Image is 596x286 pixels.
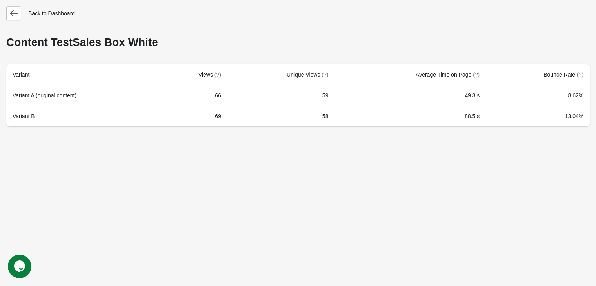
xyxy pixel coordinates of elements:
[416,71,480,78] span: Average Time on Page
[577,71,583,78] span: (?)
[227,106,335,126] td: 58
[8,255,33,278] iframe: chat widget
[6,64,158,85] th: Variant
[198,71,221,78] span: Views
[322,71,328,78] span: (?)
[334,106,486,126] td: 88.5 s
[6,106,158,126] th: Variant B
[486,85,590,106] td: 8.62%
[227,85,335,106] td: 59
[6,36,158,49] div: Content Test Sales Box White
[214,71,221,78] span: (?)
[158,106,227,126] td: 69
[334,85,486,106] td: 49.3 s
[543,71,583,78] span: Bounce Rate
[473,71,480,78] span: (?)
[486,106,590,126] td: 13.04%
[6,85,158,106] th: Variant A (original content)
[287,71,328,78] span: Unique Views
[158,85,227,106] td: 66
[6,6,75,20] div: Back to Dashboard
